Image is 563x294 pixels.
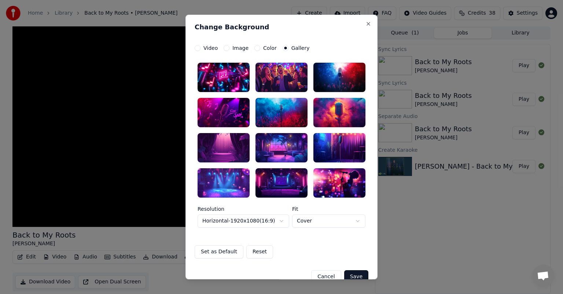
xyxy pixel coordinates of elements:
button: Save [344,270,368,283]
label: Image [232,45,249,51]
label: Resolution [198,206,289,212]
label: Fit [292,206,365,212]
label: Video [203,45,218,51]
h2: Change Background [195,24,368,30]
button: Reset [246,245,273,258]
button: Set as Default [195,245,243,258]
label: Color [263,45,277,51]
label: Gallery [291,45,310,51]
button: Cancel [311,270,341,283]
